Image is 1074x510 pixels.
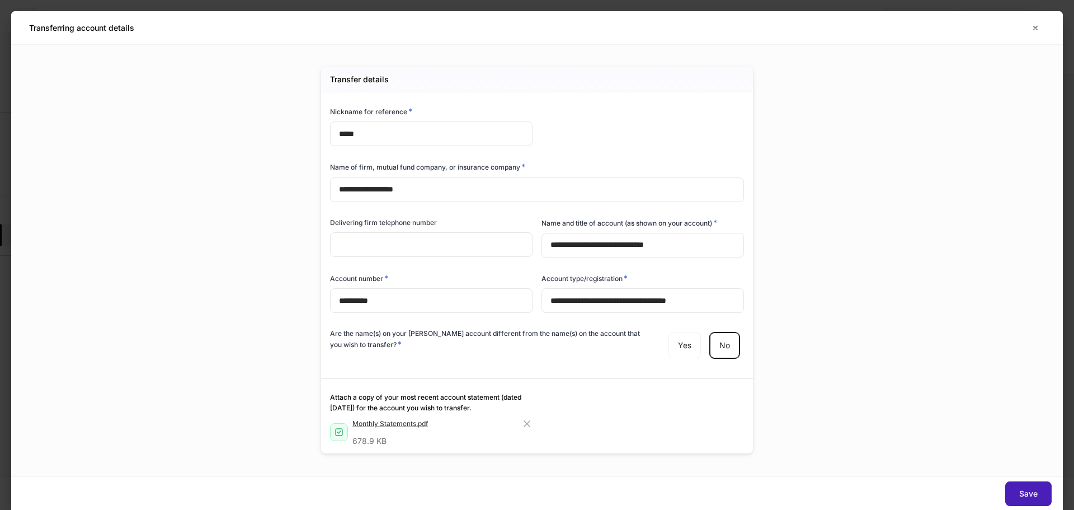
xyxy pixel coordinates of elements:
[352,429,428,447] div: 678.9 KB
[330,161,525,172] h6: Name of firm, mutual fund company, or insurance company
[330,74,389,85] h5: Transfer details
[352,420,428,427] a: Monthly Statements.pdf
[1005,481,1052,506] button: Save
[29,22,134,34] h5: Transferring account details
[330,273,388,284] h6: Account number
[541,217,717,228] h6: Name and title of account (as shown on your account)
[330,392,533,413] h6: Attach a copy of your most recent account statement (dated [DATE]) for the account you wish to tr...
[1019,490,1038,498] div: Save
[330,106,412,117] h6: Nickname for reference
[541,273,628,284] h6: Account type/registration
[330,217,437,228] h6: Delivering firm telephone number
[330,328,642,350] h6: Are the name(s) on your [PERSON_NAME] account different from the name(s) on the account that you ...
